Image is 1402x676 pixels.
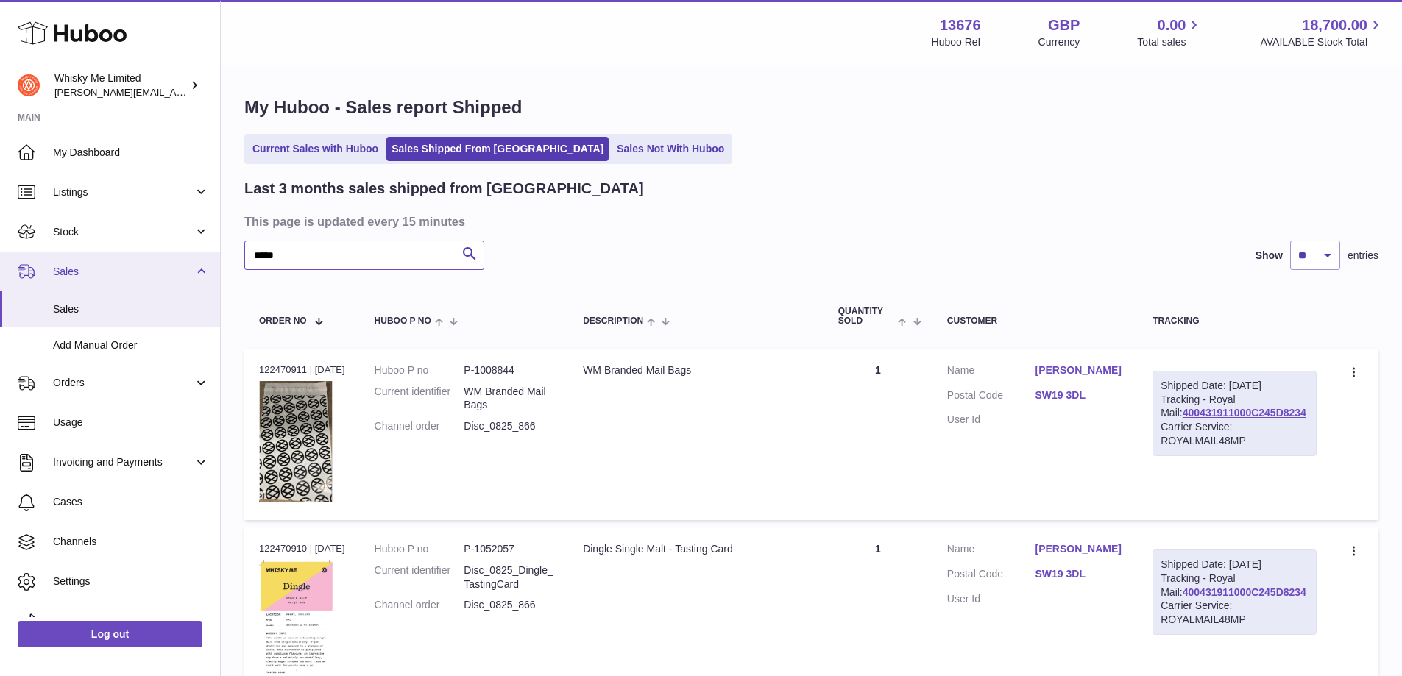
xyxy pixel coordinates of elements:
[53,265,194,279] span: Sales
[947,567,1035,585] dt: Postal Code
[947,592,1035,606] dt: User Id
[53,185,194,199] span: Listings
[947,413,1035,427] dt: User Id
[54,71,187,99] div: Whisky Me Limited
[947,363,1035,381] dt: Name
[583,316,643,326] span: Description
[1260,15,1384,49] a: 18,700.00 AVAILABLE Stock Total
[1048,15,1080,35] strong: GBP
[1260,35,1384,49] span: AVAILABLE Stock Total
[464,385,553,413] dd: WM Branded Mail Bags
[375,316,431,326] span: Huboo P no
[947,542,1035,560] dt: Name
[1153,549,1317,635] div: Tracking - Royal Mail:
[386,137,609,161] a: Sales Shipped From [GEOGRAPHIC_DATA]
[53,302,209,316] span: Sales
[464,542,553,556] dd: P-1052057
[244,96,1378,119] h1: My Huboo - Sales report Shipped
[940,15,981,35] strong: 13676
[1161,599,1309,627] div: Carrier Service: ROYALMAIL48MP
[1183,586,1306,598] a: 400431911000C245D8234
[1035,542,1124,556] a: [PERSON_NAME]
[244,213,1375,230] h3: This page is updated every 15 minutes
[464,598,553,612] dd: Disc_0825_866
[1183,407,1306,419] a: 400431911000C245D8234
[53,574,209,588] span: Settings
[53,455,194,469] span: Invoicing and Payments
[932,35,981,49] div: Huboo Ref
[1161,420,1309,448] div: Carrier Service: ROYALMAIL48MP
[375,598,464,612] dt: Channel order
[824,349,932,520] td: 1
[247,137,383,161] a: Current Sales with Huboo
[244,179,644,199] h2: Last 3 months sales shipped from [GEOGRAPHIC_DATA]
[1137,15,1203,49] a: 0.00 Total sales
[464,419,553,433] dd: Disc_0825_866
[612,137,729,161] a: Sales Not With Huboo
[259,363,345,377] div: 122470911 | [DATE]
[1158,15,1186,35] span: 0.00
[583,363,809,377] div: WM Branded Mail Bags
[1153,316,1317,326] div: Tracking
[1153,371,1317,456] div: Tracking - Royal Mail:
[53,225,194,239] span: Stock
[947,388,1035,406] dt: Postal Code
[53,338,209,352] span: Add Manual Order
[1348,249,1378,263] span: entries
[1137,35,1203,49] span: Total sales
[583,542,809,556] div: Dingle Single Malt - Tasting Card
[375,419,464,433] dt: Channel order
[1161,558,1309,572] div: Shipped Date: [DATE]
[53,495,209,509] span: Cases
[259,542,345,555] div: 122470910 | [DATE]
[464,363,553,377] dd: P-1008844
[1161,379,1309,393] div: Shipped Date: [DATE]
[53,535,209,549] span: Channels
[838,307,895,326] span: Quantity Sold
[1302,15,1367,35] span: 18,700.00
[1035,363,1124,377] a: [PERSON_NAME]
[375,542,464,556] dt: Huboo P no
[947,316,1123,326] div: Customer
[1035,567,1124,581] a: SW19 3DL
[375,563,464,591] dt: Current identifier
[259,316,307,326] span: Order No
[259,381,333,502] img: 1725358317.png
[53,614,209,628] span: Returns
[53,146,209,160] span: My Dashboard
[53,416,209,430] span: Usage
[53,376,194,390] span: Orders
[1038,35,1080,49] div: Currency
[18,74,40,96] img: frances@whiskyshop.com
[18,621,202,647] a: Log out
[1035,388,1124,402] a: SW19 3DL
[1256,249,1283,263] label: Show
[464,563,553,591] dd: Disc_0825_Dingle_TastingCard
[54,86,295,98] span: [PERSON_NAME][EMAIL_ADDRESS][DOMAIN_NAME]
[375,385,464,413] dt: Current identifier
[375,363,464,377] dt: Huboo P no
